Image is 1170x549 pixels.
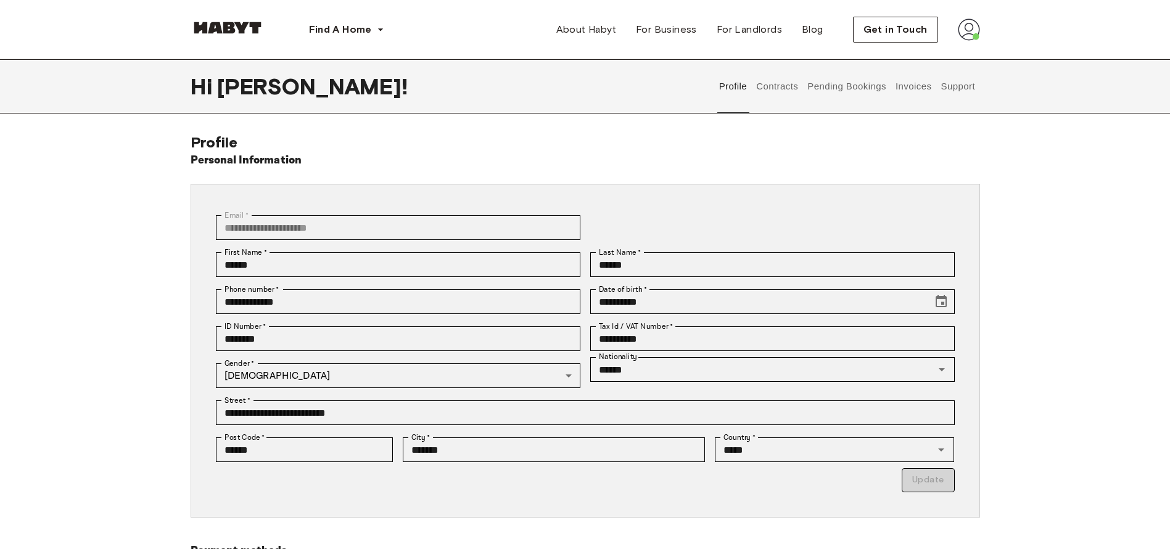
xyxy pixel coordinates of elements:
[755,59,800,114] button: Contracts
[225,432,265,443] label: Post Code
[933,361,950,378] button: Open
[225,395,250,406] label: Street
[191,152,302,169] h6: Personal Information
[225,247,267,258] label: First Name
[714,59,979,114] div: user profile tabs
[546,17,626,42] a: About Habyt
[894,59,933,114] button: Invoices
[599,284,647,295] label: Date of birth
[191,133,238,151] span: Profile
[191,73,217,99] span: Hi
[933,441,950,458] button: Open
[806,59,888,114] button: Pending Bookings
[599,352,637,362] label: Nationality
[225,284,279,295] label: Phone number
[929,289,954,314] button: Choose date, selected date is Nov 11, 1998
[717,22,782,37] span: For Landlords
[216,363,580,388] div: [DEMOGRAPHIC_DATA]
[636,22,697,37] span: For Business
[863,22,928,37] span: Get in Touch
[853,17,938,43] button: Get in Touch
[626,17,707,42] a: For Business
[309,22,372,37] span: Find A Home
[599,247,641,258] label: Last Name
[707,17,792,42] a: For Landlords
[217,73,408,99] span: [PERSON_NAME] !
[225,358,254,369] label: Gender
[216,215,580,240] div: You can't change your email address at the moment. Please reach out to customer support in case y...
[792,17,833,42] a: Blog
[225,210,249,221] label: Email
[723,432,756,443] label: Country
[299,17,394,42] button: Find A Home
[411,432,431,443] label: City
[556,22,616,37] span: About Habyt
[939,59,977,114] button: Support
[717,59,749,114] button: Profile
[191,22,265,34] img: Habyt
[599,321,673,332] label: Tax Id / VAT Number
[958,19,980,41] img: avatar
[225,321,266,332] label: ID Number
[802,22,823,37] span: Blog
